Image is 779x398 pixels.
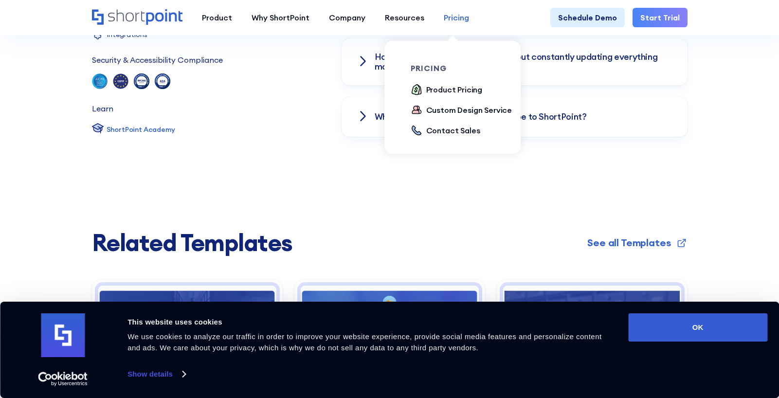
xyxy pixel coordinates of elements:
[411,104,512,117] a: Custom Design Service
[587,235,670,250] div: See all Templates
[444,12,469,23] div: Pricing
[242,8,319,27] a: Why ShortPoint
[633,8,688,27] a: Start Trial
[550,8,625,27] a: Schedule Demo
[426,125,480,136] div: Contact Sales
[375,112,587,122] h3: What do we unlock once we subscribe to ShortPoint?
[92,73,108,89] img: soc 2
[92,56,223,64] div: Security & Accessibility Compliance
[329,12,365,23] div: Company
[92,122,175,137] a: ShortPoint Academy
[41,313,85,357] img: logo
[192,8,242,27] a: Product
[385,12,424,23] div: Resources
[411,84,483,96] a: Product Pricing
[107,31,147,38] div: Integrations
[411,64,520,72] div: pricing
[426,84,483,95] div: Product Pricing
[92,230,293,256] span: Related Templates
[127,316,606,328] div: This website uses cookies
[375,8,434,27] a: Resources
[252,12,309,23] div: Why ShortPoint
[426,104,512,116] div: Custom Design Service
[92,105,113,112] div: Learn
[628,313,767,342] button: OK
[107,125,175,135] div: ShortPoint Academy
[92,9,182,26] a: Home
[319,8,375,27] a: Company
[20,372,106,386] a: Usercentrics Cookiebot - opens in a new window
[587,235,687,250] a: See all Templates
[434,8,479,27] a: Pricing
[202,12,232,23] div: Product
[127,332,602,352] span: We use cookies to analyze our traffic in order to improve your website experience, provide social...
[127,367,185,381] a: Show details
[375,52,672,72] h3: How do we keep content fresh without constantly updating everything manually?
[411,125,480,137] a: Contact Sales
